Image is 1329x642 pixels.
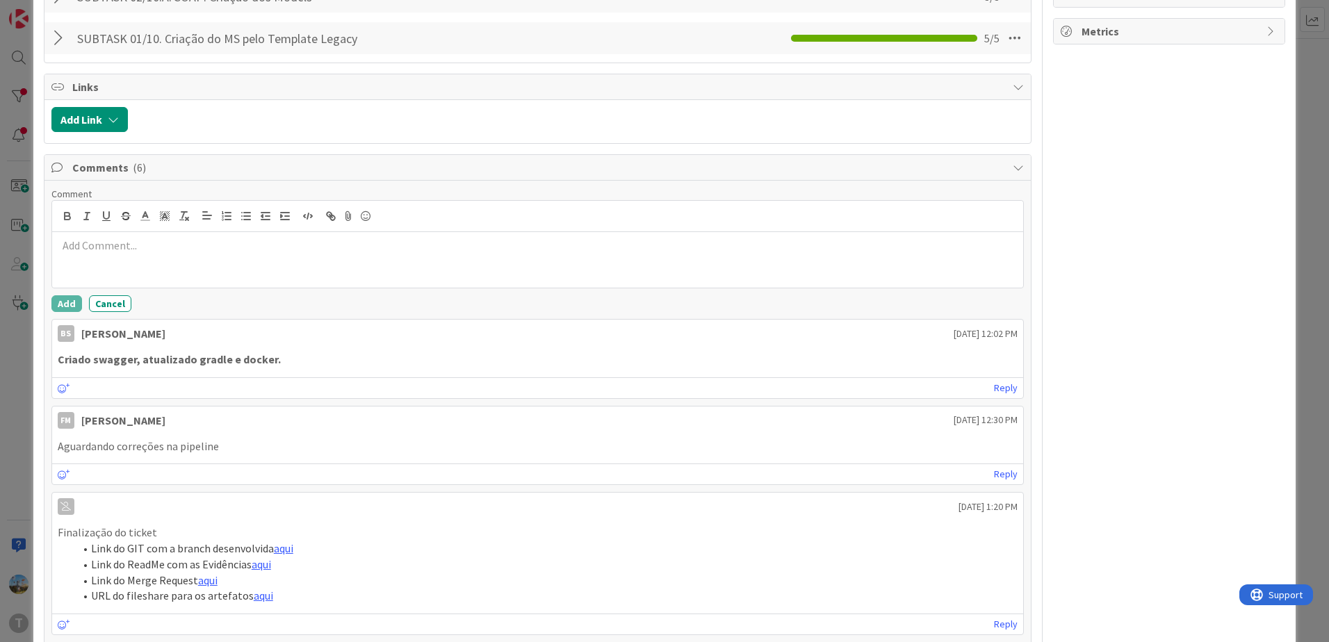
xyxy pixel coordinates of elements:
p: Aguardando correções na pipeline [58,438,1018,454]
span: ( 6 ) [133,160,146,174]
span: [DATE] 12:02 PM [954,327,1018,341]
a: aqui [198,573,218,587]
span: Support [29,2,63,19]
p: Finalização do ticket [58,525,1018,541]
li: URL do fileshare para os artefatos [74,588,1018,604]
div: [PERSON_NAME] [81,412,165,429]
span: Metrics [1082,23,1259,40]
button: Add Link [51,107,128,132]
a: Reply [994,466,1018,483]
strong: Criado swagger, atualizado gradle e docker. [58,352,281,366]
span: Comment [51,188,92,200]
button: Add [51,295,82,312]
a: aqui [274,541,293,555]
a: Reply [994,379,1018,397]
span: 5 / 5 [984,30,1000,47]
button: Cancel [89,295,131,312]
a: aqui [254,588,273,602]
li: Link do GIT com a branch desenvolvida [74,541,1018,557]
span: Comments [72,159,1006,176]
span: Links [72,79,1006,95]
div: [PERSON_NAME] [81,325,165,342]
div: FM [58,412,74,429]
a: aqui [252,557,271,571]
span: [DATE] 12:30 PM [954,413,1018,427]
li: Link do Merge Request [74,573,1018,588]
div: BS [58,325,74,342]
span: [DATE] 1:20 PM [959,500,1018,514]
li: Link do ReadMe com as Evidências [74,557,1018,573]
a: Reply [994,616,1018,633]
input: Add Checklist... [72,26,385,51]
